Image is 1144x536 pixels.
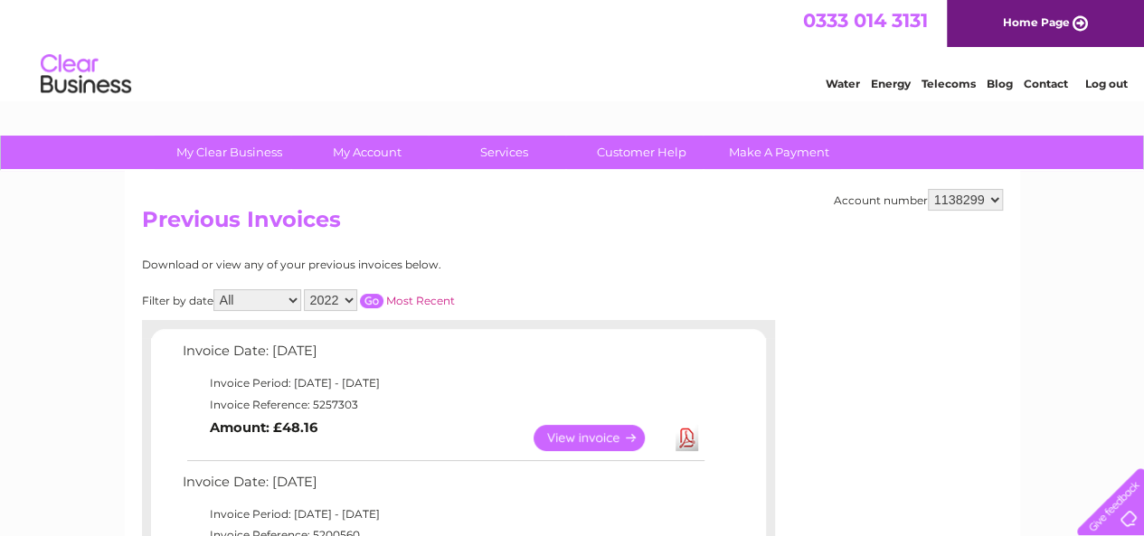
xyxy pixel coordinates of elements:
a: Blog [987,77,1013,90]
a: My Account [292,136,441,169]
a: View [534,425,667,451]
h2: Previous Invoices [142,207,1003,241]
a: Water [826,77,860,90]
b: Amount: £48.16 [210,419,317,436]
a: Download [676,425,698,451]
td: Invoice Period: [DATE] - [DATE] [178,372,707,394]
a: Customer Help [567,136,716,169]
img: logo.png [40,47,132,102]
td: Invoice Reference: 5257303 [178,394,707,416]
div: Clear Business is a trading name of Verastar Limited (registered in [GEOGRAPHIC_DATA] No. 3667643... [146,10,1000,88]
div: Account number [834,189,1003,211]
td: Invoice Period: [DATE] - [DATE] [178,503,707,525]
a: My Clear Business [155,136,304,169]
a: 0333 014 3131 [803,9,928,32]
div: Download or view any of your previous invoices below. [142,259,617,271]
a: Make A Payment [704,136,854,169]
a: Log out [1084,77,1127,90]
a: Energy [871,77,911,90]
a: Most Recent [386,294,455,307]
a: Services [430,136,579,169]
td: Invoice Date: [DATE] [178,339,707,372]
a: Contact [1024,77,1068,90]
td: Invoice Date: [DATE] [178,470,707,503]
div: Filter by date [142,289,617,311]
a: Telecoms [922,77,976,90]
